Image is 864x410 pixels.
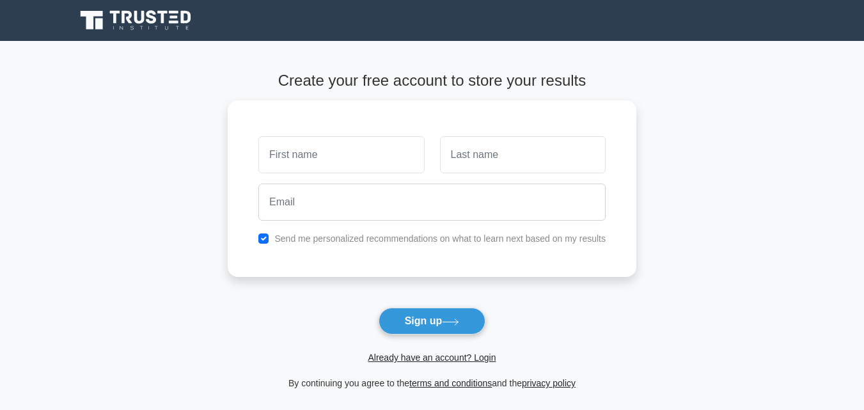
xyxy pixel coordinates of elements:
[522,378,576,388] a: privacy policy
[409,378,492,388] a: terms and conditions
[220,375,644,391] div: By continuing you agree to the and the
[379,308,486,335] button: Sign up
[368,352,496,363] a: Already have an account? Login
[228,72,636,90] h4: Create your free account to store your results
[274,233,606,244] label: Send me personalized recommendations on what to learn next based on my results
[258,184,606,221] input: Email
[440,136,606,173] input: Last name
[258,136,424,173] input: First name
